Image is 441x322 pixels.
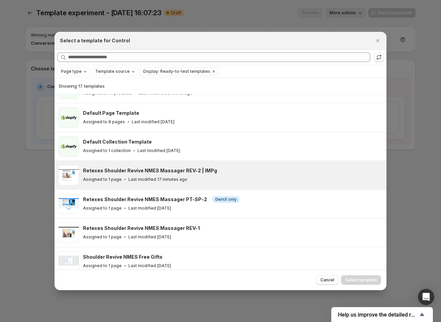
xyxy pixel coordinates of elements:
[83,119,125,125] p: Assigned to 8 pages
[143,69,210,74] span: Display: Ready-to-test templates
[59,83,105,89] span: Showing 17 templates
[59,136,79,156] img: Default Collection Template
[83,148,131,153] p: Assigned to 1 collection
[418,289,434,305] div: Open Intercom Messenger
[83,254,163,260] h3: Shoulder Revive NMES Free Gifts
[132,119,174,125] p: Last modified [DATE]
[320,277,334,283] span: Cancel
[92,68,138,75] button: Template source
[128,263,171,269] p: Last modified [DATE]
[128,206,171,211] p: Last modified [DATE]
[58,68,90,75] button: Page type
[59,107,79,128] img: Default Page Template
[83,177,122,182] p: Assigned to 1 page
[215,197,237,202] span: GemX only
[83,206,122,211] p: Assigned to 1 page
[60,37,130,44] h2: Select a template for Control
[83,234,122,240] p: Assigned to 1 page
[83,167,217,174] h3: Retexes Shoulder Revive NMES Massager REV-2 | IMPg
[338,312,418,318] span: Help us improve the detailed report for A/B campaigns
[373,36,382,45] button: Close
[316,275,338,285] button: Cancel
[338,310,426,319] button: Show survey - Help us improve the detailed report for A/B campaigns
[138,148,180,153] p: Last modified [DATE]
[95,69,130,74] span: Template source
[83,225,200,232] h3: Retexes Shoulder Revive NMES Massager REV-1
[210,68,217,75] button: Clear
[128,177,187,182] p: Last modified 17 minutes ago
[128,234,171,240] p: Last modified [DATE]
[83,110,139,116] h3: Default Page Template
[83,263,122,269] p: Assigned to 1 page
[83,196,207,203] h3: Retexes Shoulder Revive NMES Massager PT-SP-2
[61,69,82,74] span: Page type
[83,138,152,145] h3: Default Collection Template
[140,68,210,75] button: Display: Ready-to-test templates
